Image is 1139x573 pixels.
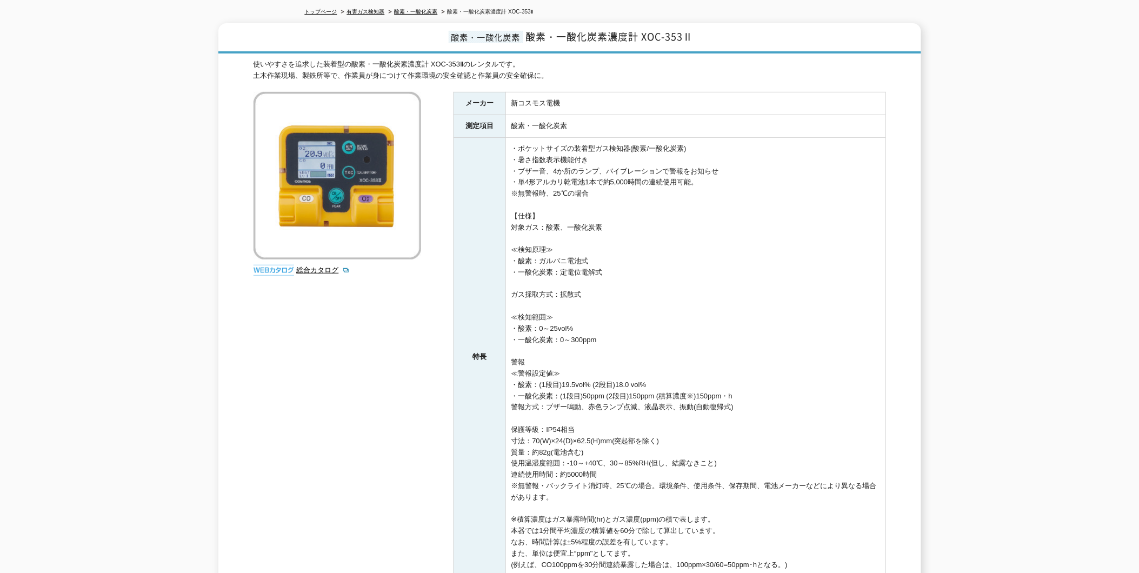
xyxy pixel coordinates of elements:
[297,266,350,274] a: 総合カタログ
[454,92,505,115] th: メーカー
[254,265,294,276] img: webカタログ
[526,29,694,44] span: 酸素・一酸化炭素濃度計 XOC-353Ⅱ
[449,31,523,43] span: 酸素・一酸化炭素
[454,115,505,138] th: 測定項目
[395,9,438,15] a: 酸素・一酸化炭素
[439,6,534,18] li: 酸素・一酸化炭素濃度計 XOC-353Ⅱ
[254,59,886,82] div: 使いやすさを追求した装着型の酸素・一酸化炭素濃度計 XOC-353Ⅱのレンタルです。 土木作業現場、製鉄所等で、作業員が身につけて作業環境の安全確認と作業員の安全確保に。
[305,9,337,15] a: トップページ
[505,115,885,138] td: 酸素・一酸化炭素
[254,92,421,259] img: 酸素・一酸化炭素濃度計 XOC-353Ⅱ
[347,9,385,15] a: 有害ガス検知器
[505,92,885,115] td: 新コスモス電機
